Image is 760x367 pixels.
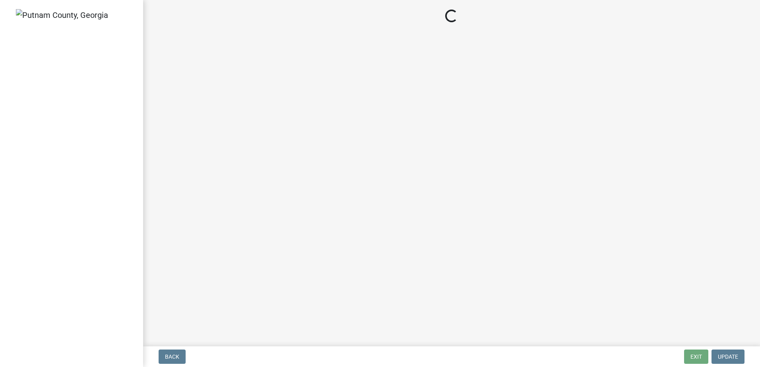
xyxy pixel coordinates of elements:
[718,353,738,360] span: Update
[684,350,708,364] button: Exit
[712,350,744,364] button: Update
[159,350,186,364] button: Back
[16,9,108,21] img: Putnam County, Georgia
[165,353,179,360] span: Back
